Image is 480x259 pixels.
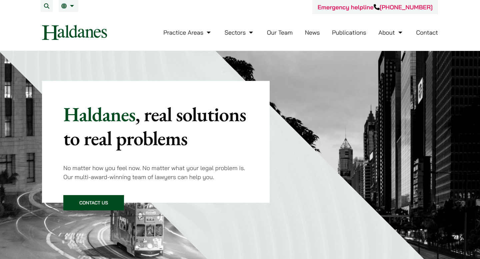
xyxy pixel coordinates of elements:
p: Haldanes [63,102,248,150]
a: Contact Us [63,195,124,210]
a: Publications [332,29,366,36]
p: No matter how you feel now. No matter what your legal problem is. Our multi-award-winning team of... [63,163,248,181]
a: Emergency helpline[PHONE_NUMBER] [318,3,433,11]
a: EN [61,3,76,9]
a: Contact [416,29,438,36]
a: Sectors [225,29,255,36]
a: News [305,29,320,36]
img: Logo of Haldanes [42,25,107,40]
mark: , real solutions to real problems [63,101,246,151]
a: Our Team [267,29,293,36]
a: Practice Areas [163,29,212,36]
a: About [378,29,404,36]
